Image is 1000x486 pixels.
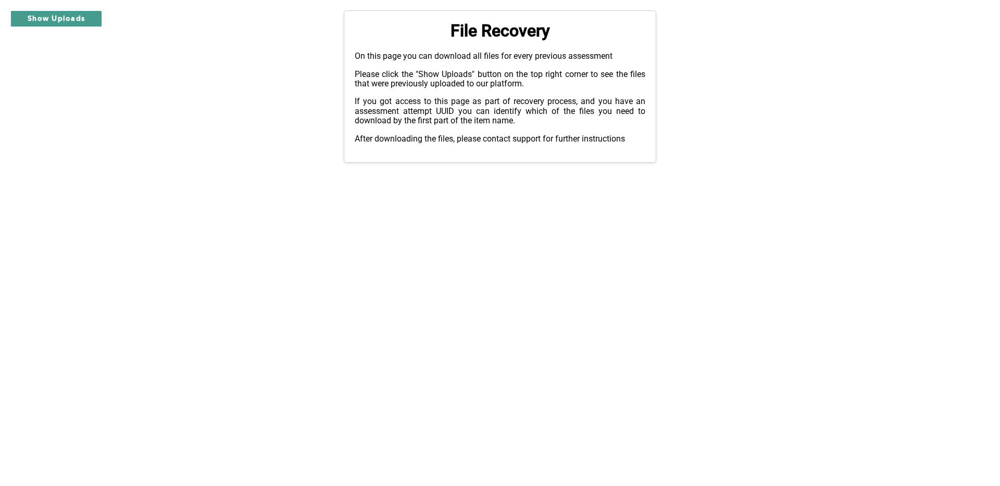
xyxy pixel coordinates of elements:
[355,52,645,61] p: On this page you can download all files for every previous assessment
[10,10,102,27] button: Show Uploads
[355,134,645,144] p: After downloading the files, please contact support for further instructions
[355,97,645,125] p: If you got access to this page as part of recovery process, and you have an assessment attempt UU...
[355,21,645,41] h1: File Recovery
[355,70,645,89] p: Please click the "Show Uploads" button on the top right corner to see the files that were previou...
